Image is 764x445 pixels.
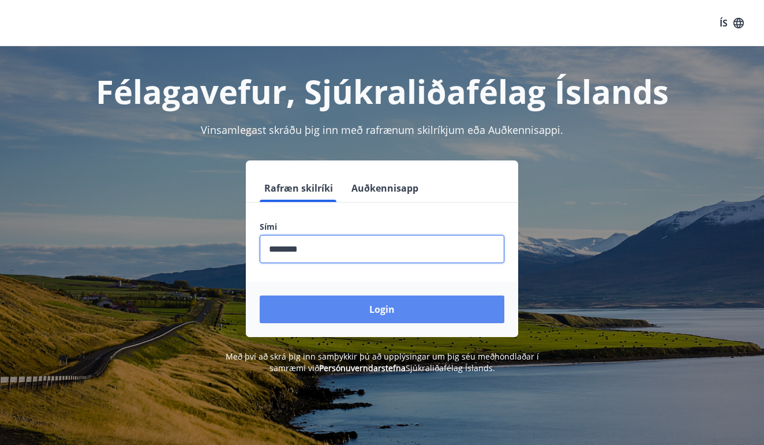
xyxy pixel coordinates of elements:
[14,69,750,113] h1: Félagavefur, Sjúkraliðafélag Íslands
[260,296,504,323] button: Login
[201,123,563,137] span: Vinsamlegast skráðu þig inn með rafrænum skilríkjum eða Auðkennisappi.
[226,351,539,373] span: Með því að skrá þig inn samþykkir þú að upplýsingar um þig séu meðhöndlaðar í samræmi við Sjúkral...
[347,174,423,202] button: Auðkennisapp
[713,13,750,33] button: ÍS
[319,362,406,373] a: Persónuverndarstefna
[260,174,338,202] button: Rafræn skilríki
[260,221,504,233] label: Sími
